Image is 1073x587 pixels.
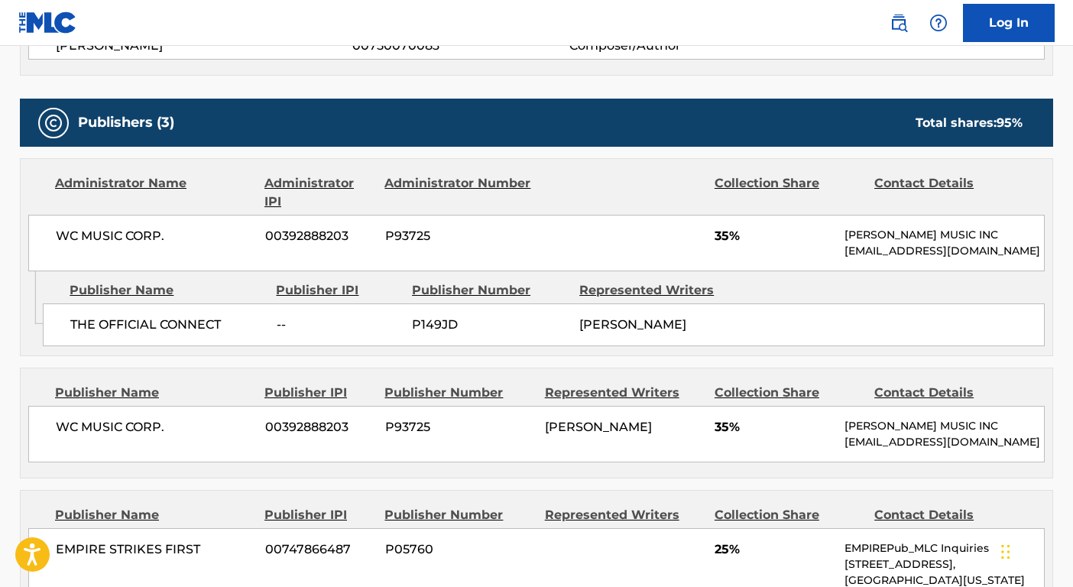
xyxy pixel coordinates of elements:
[412,316,568,334] span: P149JD
[874,506,1023,524] div: Contact Details
[264,506,373,524] div: Publisher IPI
[55,506,253,524] div: Publisher Name
[18,11,77,34] img: MLC Logo
[384,384,533,402] div: Publisher Number
[384,174,533,211] div: Administrator Number
[929,14,948,32] img: help
[264,174,373,211] div: Administrator IPI
[44,114,63,132] img: Publishers
[715,174,863,211] div: Collection Share
[844,243,1044,259] p: [EMAIL_ADDRESS][DOMAIN_NAME]
[264,384,373,402] div: Publisher IPI
[56,540,254,559] span: EMPIRE STRIKES FIRST
[715,506,863,524] div: Collection Share
[384,506,533,524] div: Publisher Number
[545,506,703,524] div: Represented Writers
[997,115,1023,130] span: 95 %
[883,8,914,38] a: Public Search
[385,227,533,245] span: P93725
[265,418,374,436] span: 00392888203
[923,8,954,38] div: Help
[70,316,265,334] span: THE OFFICIAL CONNECT
[265,227,374,245] span: 00392888203
[545,384,703,402] div: Represented Writers
[844,556,1044,572] p: [STREET_ADDRESS],
[265,540,374,559] span: 00747866487
[844,418,1044,434] p: [PERSON_NAME] MUSIC INC
[963,4,1055,42] a: Log In
[56,227,254,245] span: WC MUSIC CORP.
[277,316,400,334] span: --
[56,418,254,436] span: WC MUSIC CORP.
[78,114,174,131] h5: Publishers (3)
[70,281,264,300] div: Publisher Name
[56,37,352,55] span: [PERSON_NAME]
[844,540,1044,556] p: EMPIREPub_MLC Inquiries
[412,281,568,300] div: Publisher Number
[715,384,863,402] div: Collection Share
[715,418,833,436] span: 35%
[715,540,833,559] span: 25%
[545,420,652,434] span: [PERSON_NAME]
[385,540,533,559] span: P05760
[569,37,767,55] span: Composer/Author
[890,14,908,32] img: search
[55,174,253,211] div: Administrator Name
[276,281,400,300] div: Publisher IPI
[1001,529,1010,575] div: Drag
[579,281,735,300] div: Represented Writers
[997,514,1073,587] iframe: Chat Widget
[874,384,1023,402] div: Contact Details
[385,418,533,436] span: P93725
[715,227,833,245] span: 35%
[844,227,1044,243] p: [PERSON_NAME] MUSIC INC
[55,384,253,402] div: Publisher Name
[916,114,1023,132] div: Total shares:
[352,37,569,55] span: 00750070083
[874,174,1023,211] div: Contact Details
[579,317,686,332] span: [PERSON_NAME]
[844,434,1044,450] p: [EMAIL_ADDRESS][DOMAIN_NAME]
